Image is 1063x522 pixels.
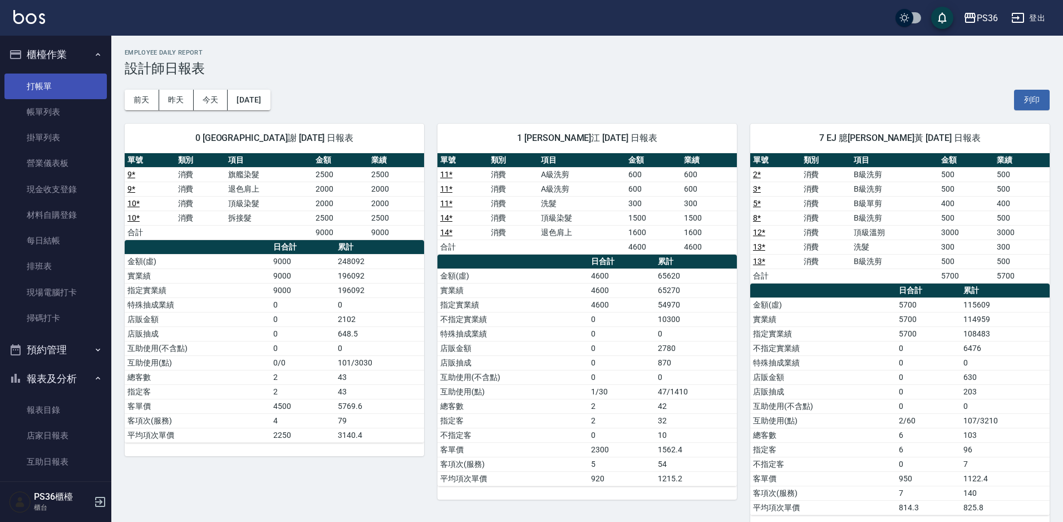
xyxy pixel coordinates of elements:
td: 頂級染髮 [538,211,626,225]
td: 500 [994,167,1050,182]
td: 400 [994,196,1050,211]
td: 不指定實業績 [750,341,896,355]
th: 項目 [225,153,313,168]
td: 平均項次單價 [125,428,270,442]
a: 互助日報表 [4,449,107,475]
td: 0 [896,341,961,355]
table: a dense table [125,153,424,240]
td: B級洗剪 [851,182,938,196]
td: 2000 [313,182,368,196]
td: 1215.2 [655,471,737,486]
td: 400 [938,196,994,211]
td: 2780 [655,341,737,355]
td: 店販抽成 [125,326,270,341]
th: 日合計 [588,255,655,269]
th: 累計 [655,255,737,269]
td: 指定客 [437,413,588,428]
button: 報表及分析 [4,364,107,393]
th: 業績 [681,153,737,168]
td: 2250 [270,428,335,442]
button: 預約管理 [4,335,107,364]
td: 消費 [801,225,852,240]
th: 單號 [125,153,175,168]
td: 店販金額 [750,370,896,384]
td: 9000 [270,254,335,269]
td: 2500 [313,167,368,182]
td: 互助使用(不含點) [750,399,896,413]
td: 互助使用(點) [125,355,270,370]
td: 客單價 [750,471,896,486]
td: 2000 [313,196,368,211]
td: 客單價 [125,399,270,413]
th: 單號 [437,153,488,168]
td: 5769.6 [335,399,424,413]
td: 消費 [801,182,852,196]
td: 1/30 [588,384,655,399]
td: A級洗剪 [538,167,626,182]
td: 指定實業績 [125,283,270,297]
td: 0/0 [270,355,335,370]
td: 600 [681,167,737,182]
td: 指定實業績 [750,326,896,341]
td: 1500 [626,211,681,225]
button: PS36 [959,7,1002,30]
td: 1600 [626,225,681,240]
td: 不指定客 [437,428,588,442]
td: 2500 [368,211,424,225]
td: 洗髮 [851,240,938,254]
td: 0 [896,399,961,413]
th: 類別 [801,153,852,168]
button: save [931,7,953,29]
td: 600 [626,167,681,182]
td: 0 [896,355,961,370]
td: 500 [994,182,1050,196]
td: 600 [626,182,681,196]
td: 消費 [801,167,852,182]
th: 累計 [335,240,424,255]
td: 1600 [681,225,737,240]
td: 108483 [961,326,1050,341]
td: 頂級溫朔 [851,225,938,240]
td: 4600 [681,240,737,254]
td: 648.5 [335,326,424,341]
td: B級洗剪 [851,211,938,225]
td: 洗髮 [538,196,626,211]
td: 店販抽成 [437,355,588,370]
th: 單號 [750,153,801,168]
td: 107/3210 [961,413,1050,428]
td: 平均項次單價 [750,500,896,515]
td: 600 [681,182,737,196]
td: 2000 [368,196,424,211]
td: 互助使用(不含點) [437,370,588,384]
td: 248092 [335,254,424,269]
span: 1 [PERSON_NAME]江 [DATE] 日報表 [451,133,724,144]
td: 2000 [368,182,424,196]
td: 消費 [488,182,539,196]
th: 項目 [851,153,938,168]
td: 合計 [437,240,488,254]
a: 每日結帳 [4,228,107,253]
td: 870 [655,355,737,370]
button: 前天 [125,90,159,110]
td: 1122.4 [961,471,1050,486]
td: 金額(虛) [437,269,588,283]
td: 消費 [175,167,226,182]
td: 5700 [896,312,961,326]
table: a dense table [437,153,737,255]
td: 互助使用(點) [750,413,896,428]
td: 互助使用(點) [437,384,588,399]
td: 特殊抽成業績 [437,326,588,341]
td: 43 [335,384,424,399]
td: 920 [588,471,655,486]
td: 店販金額 [125,312,270,326]
td: 9000 [270,269,335,283]
td: 43 [335,370,424,384]
td: 實業績 [125,269,270,283]
td: 2 [588,413,655,428]
td: 0 [270,326,335,341]
td: 9000 [368,225,424,240]
td: 0 [896,384,961,399]
td: 客項次(服務) [125,413,270,428]
a: 互助排行榜 [4,475,107,500]
th: 金額 [313,153,368,168]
